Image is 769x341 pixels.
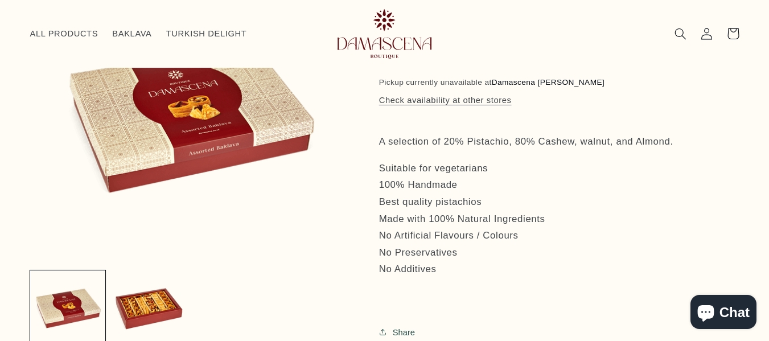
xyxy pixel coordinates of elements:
[23,21,105,46] a: ALL PRODUCTS
[379,136,673,147] span: A selection of 20% Pistachio, 80% Cashew, walnut, and Almond.
[338,9,431,59] img: Damascena Boutique
[379,210,738,227] li: Made with 100% Natural Ingredients
[379,194,738,211] li: Best quality pistachios
[105,21,159,46] a: BAKLAVA
[379,160,738,177] li: Suitable for vegetarians
[379,261,738,278] li: No Additives
[379,244,738,261] li: No Preservatives
[379,76,604,88] p: Pickup currently unavailable at
[668,20,694,47] summary: Search
[379,227,738,244] li: No Artificial Flavours / Colours
[687,295,760,332] inbox-online-store-chat: Shopify online store chat
[112,28,151,39] span: BAKLAVA
[166,28,247,39] span: TURKISH DELIGHT
[159,21,254,46] a: TURKISH DELIGHT
[30,28,98,39] span: ALL PRODUCTS
[318,5,452,63] a: Damascena Boutique
[492,77,604,86] span: Damascena [PERSON_NAME]
[379,176,738,194] li: 100% Handmade
[379,96,512,106] button: Check availability at other stores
